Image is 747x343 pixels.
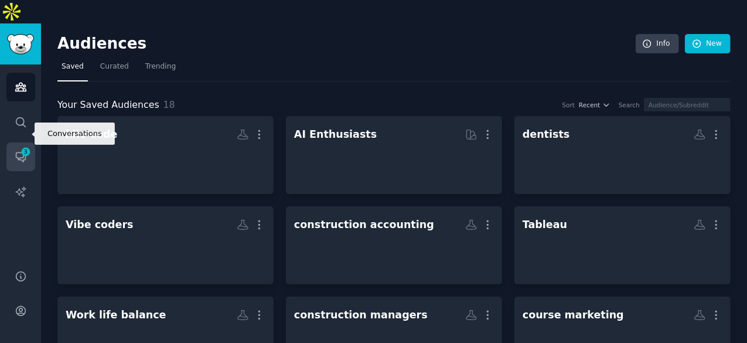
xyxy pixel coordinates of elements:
[562,101,575,109] div: Sort
[57,206,274,284] a: Vibe coders
[66,308,166,322] div: Work life balance
[294,308,428,322] div: construction managers
[66,127,118,142] div: kilo code
[523,308,624,322] div: course marketing
[141,57,180,81] a: Trending
[57,98,159,113] span: Your Saved Audiences
[57,57,88,81] a: Saved
[644,98,731,111] input: Audience/Subreddit
[636,34,679,54] a: Info
[145,62,176,72] span: Trending
[619,101,640,109] div: Search
[57,35,636,53] h2: Audiences
[294,127,377,142] div: AI Enthusiasts
[21,148,31,156] span: 3
[523,127,569,142] div: dentists
[96,57,133,81] a: Curated
[286,116,502,194] a: AI Enthusiasts
[514,116,731,194] a: dentists
[579,101,610,109] button: Recent
[7,34,34,55] img: GummySearch logo
[62,62,84,72] span: Saved
[286,206,502,284] a: construction accounting
[163,99,175,110] span: 18
[100,62,129,72] span: Curated
[579,101,600,109] span: Recent
[523,218,567,232] div: Tableau
[6,142,35,171] a: 3
[685,34,731,54] a: New
[57,116,274,194] a: kilo code
[66,218,134,232] div: Vibe coders
[294,218,434,232] div: construction accounting
[514,206,731,284] a: Tableau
